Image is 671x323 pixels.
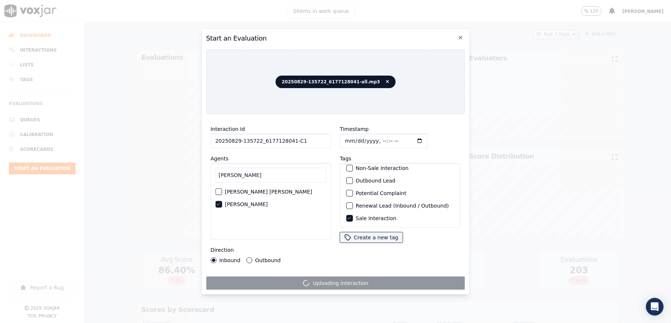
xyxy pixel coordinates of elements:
h2: Start an Evaluation [206,33,465,44]
label: Timestamp [340,126,368,132]
label: Agents [210,156,228,161]
label: Sale Interaction [356,216,396,221]
label: Tags [340,156,351,161]
span: 20250829-135722_6177128041-all.mp3 [276,76,396,88]
input: reference id, file name, etc [210,133,331,148]
label: [PERSON_NAME] [225,202,268,207]
input: Search Agents... [215,168,326,183]
label: Inbound [219,258,240,263]
label: Outbound [255,258,280,263]
label: Outbound Lead [356,178,395,183]
label: Potential Complaint [356,191,406,196]
div: Open Intercom Messenger [646,298,664,316]
label: [PERSON_NAME] [PERSON_NAME] [225,189,312,194]
label: Direction [210,247,234,253]
button: Create a new tag [340,232,402,243]
label: Renewal Lead (Inbound / Outbound) [356,203,449,208]
label: Non-Sale Interaction [356,166,408,171]
label: Interaction Id [210,126,245,132]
